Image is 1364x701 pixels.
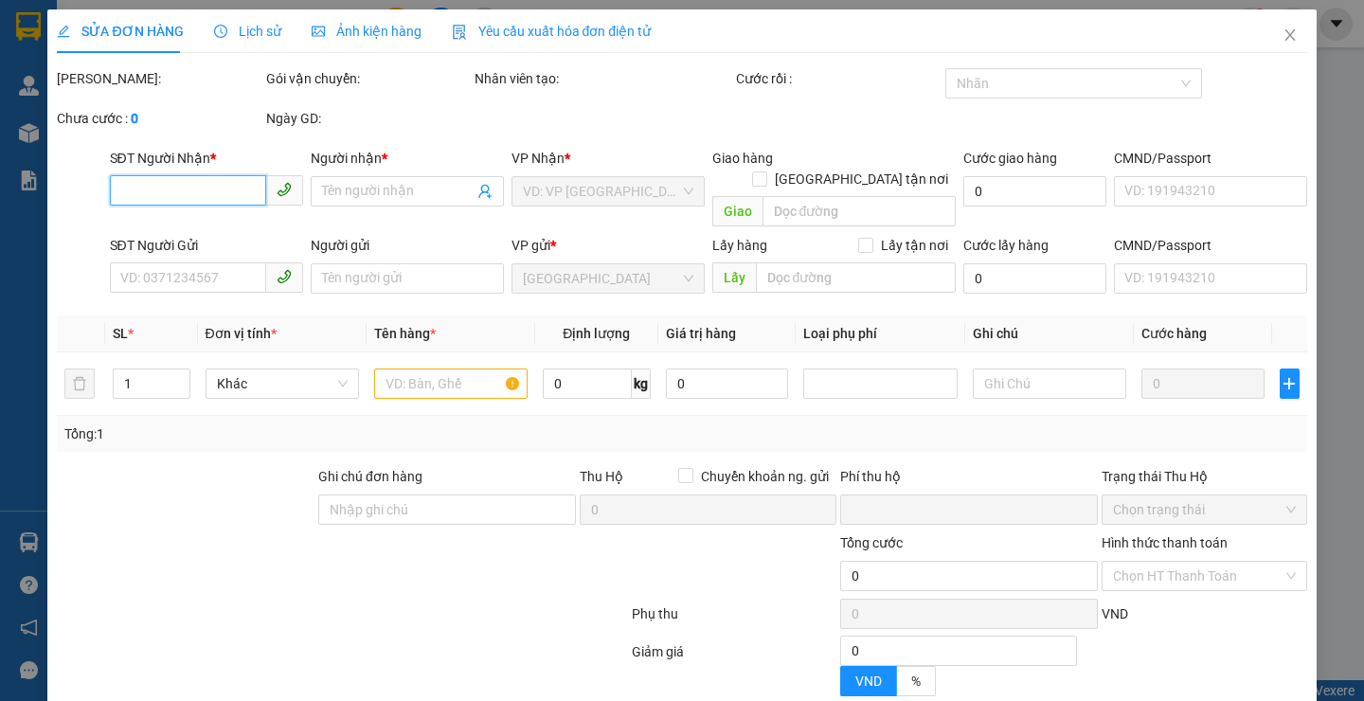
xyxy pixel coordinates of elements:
span: edit [57,25,70,38]
input: Cước lấy hàng [963,263,1106,294]
span: Định lượng [563,326,630,341]
span: Cước hàng [1141,326,1207,341]
div: Chưa cước : [57,108,262,129]
input: Cước giao hàng [963,176,1106,207]
input: VD: Bàn, Ghế [374,368,528,399]
span: Giá trị hàng [666,326,736,341]
span: Lấy [712,262,756,293]
span: VND [855,674,882,689]
span: VND [1102,606,1128,621]
span: % [911,674,921,689]
span: Đơn vị tính [206,326,277,341]
div: SĐT Người Nhận [110,148,303,169]
span: Ảnh kiện hàng [312,24,422,39]
span: SL [113,326,128,341]
b: 0 [131,111,138,126]
span: phone [277,269,292,284]
span: Giao hàng [712,151,773,166]
span: Tổng cước [840,535,903,550]
span: SỬA ĐƠN HÀNG [57,24,183,39]
div: Cước rồi : [736,68,942,89]
div: [PERSON_NAME]: [57,68,262,89]
div: Trạng thái Thu Hộ [1102,466,1307,487]
span: Giao [712,196,763,226]
th: Ghi chú [965,315,1134,352]
img: icon [452,25,467,40]
span: Tên hàng [374,326,436,341]
button: plus [1280,368,1300,399]
div: Phụ thu [630,603,839,637]
span: picture [312,25,325,38]
div: Ngày GD: [266,108,472,129]
span: Lấy tận nơi [873,235,956,256]
div: CMND/Passport [1114,148,1307,169]
input: Ghi chú đơn hàng [318,494,576,525]
span: Chuyển khoản ng. gửi [693,466,836,487]
div: Tổng: 1 [64,423,528,444]
span: close [1283,27,1298,43]
span: Hòa Đông [523,264,693,293]
span: user-add [477,184,493,199]
th: Loại phụ phí [796,315,964,352]
div: Người gửi [311,235,504,256]
span: kg [632,368,651,399]
div: Nhân viên tạo: [475,68,732,89]
div: Gói vận chuyển: [266,68,472,89]
span: [GEOGRAPHIC_DATA] tận nơi [767,169,956,189]
span: Lịch sử [214,24,281,39]
input: Dọc đường [763,196,956,226]
button: Close [1264,9,1317,63]
span: Khác [217,369,348,398]
button: delete [64,368,95,399]
div: VP gửi [511,235,705,256]
span: VP Nhận [511,151,565,166]
span: Chọn trạng thái [1113,495,1296,524]
input: Ghi Chú [973,368,1126,399]
input: Dọc đường [756,262,956,293]
span: Lấy hàng [712,238,767,253]
span: phone [277,182,292,197]
div: Người nhận [311,148,504,169]
span: Yêu cầu xuất hóa đơn điện tử [452,24,652,39]
span: plus [1281,376,1299,391]
label: Ghi chú đơn hàng [318,469,422,484]
label: Hình thức thanh toán [1102,535,1228,550]
label: Cước giao hàng [963,151,1057,166]
div: SĐT Người Gửi [110,235,303,256]
div: CMND/Passport [1114,235,1307,256]
span: clock-circle [214,25,227,38]
span: Thu Hộ [580,469,623,484]
label: Cước lấy hàng [963,238,1049,253]
div: Phí thu hộ [840,466,1098,494]
input: 0 [1141,368,1265,399]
